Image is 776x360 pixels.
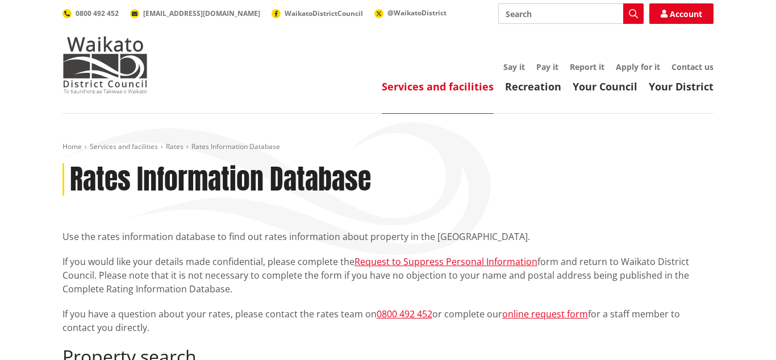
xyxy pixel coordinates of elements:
a: Your District [649,80,714,93]
a: @WaikatoDistrict [374,8,447,18]
a: Say it [503,61,525,72]
span: WaikatoDistrictCouncil [285,9,363,18]
nav: breadcrumb [62,142,714,152]
span: Rates Information Database [191,142,280,151]
a: Rates [166,142,183,151]
a: online request form [502,308,588,320]
a: Services and facilities [90,142,158,151]
a: Account [649,3,714,24]
span: [EMAIL_ADDRESS][DOMAIN_NAME] [143,9,260,18]
a: Pay it [536,61,558,72]
span: 0800 492 452 [76,9,119,18]
a: [EMAIL_ADDRESS][DOMAIN_NAME] [130,9,260,18]
p: If you have a question about your rates, please contact the rates team on or complete our for a s... [62,307,714,334]
a: WaikatoDistrictCouncil [272,9,363,18]
p: If you would like your details made confidential, please complete the form and return to Waikato ... [62,255,714,296]
a: Home [62,142,82,151]
h1: Rates Information Database [70,163,371,196]
a: Recreation [505,80,561,93]
a: Report it [570,61,604,72]
a: Request to Suppress Personal Information [354,255,537,268]
a: Services and facilities [382,80,494,93]
p: Use the rates information database to find out rates information about property in the [GEOGRAPHI... [62,230,714,243]
input: Search input [498,3,644,24]
a: Contact us [671,61,714,72]
a: Your Council [573,80,637,93]
a: 0800 492 452 [62,9,119,18]
img: Waikato District Council - Te Kaunihera aa Takiwaa o Waikato [62,36,148,93]
a: 0800 492 452 [377,308,432,320]
span: @WaikatoDistrict [387,8,447,18]
a: Apply for it [616,61,660,72]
